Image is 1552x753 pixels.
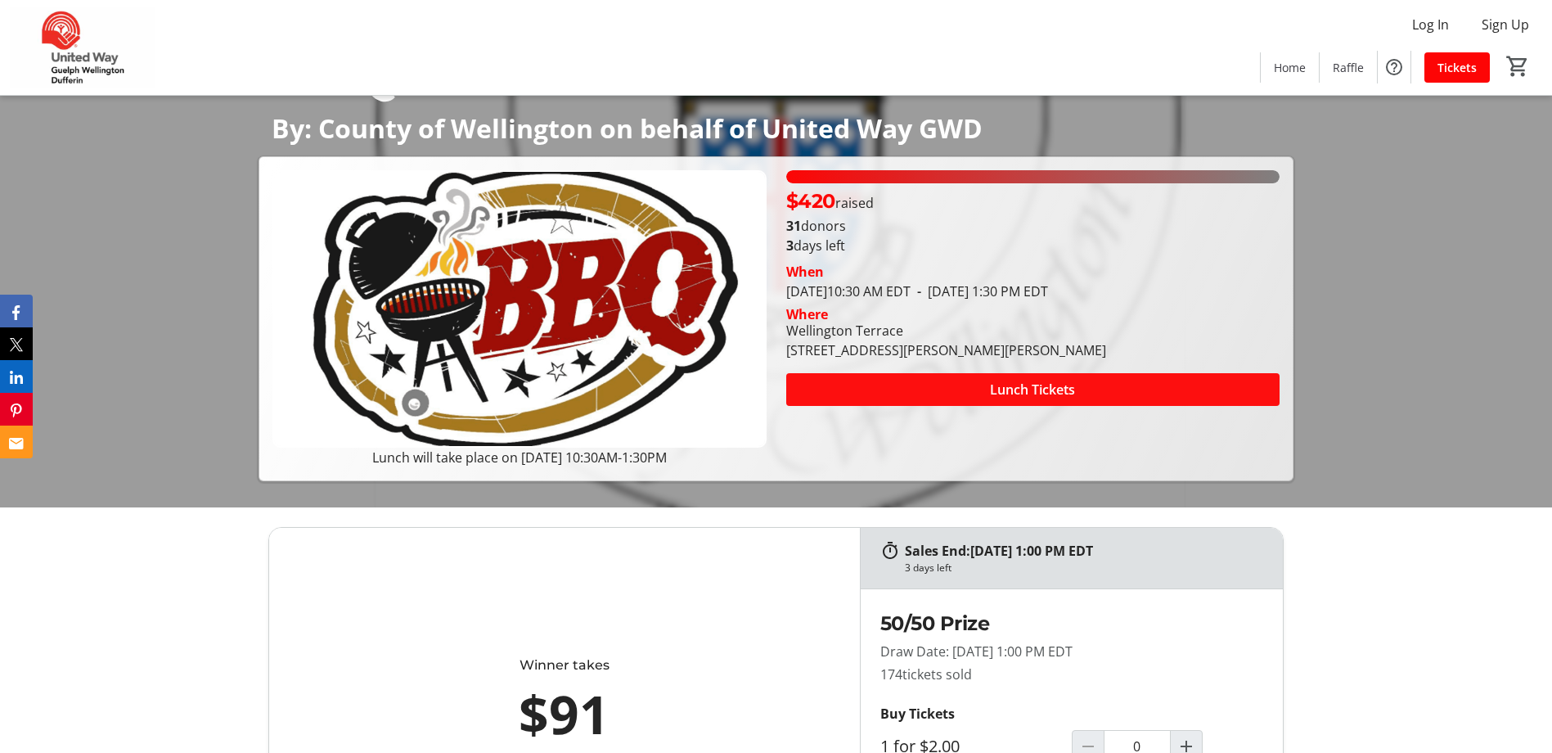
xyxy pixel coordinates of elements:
div: 100% of fundraising goal reached [786,170,1280,183]
span: - [911,282,928,300]
span: [DATE] 1:30 PM EDT [911,282,1048,300]
p: 174 tickets sold [880,665,1263,684]
div: 3 days left [905,561,951,575]
a: Tickets [1424,52,1490,83]
span: Lunch Tickets [990,380,1075,399]
b: 31 [786,217,801,235]
div: Winner takes [341,656,788,675]
p: days left [786,236,1280,255]
img: United Way Guelph Wellington Dufferin's Logo [10,7,155,88]
p: Lunch will take place on [DATE] 10:30AM-1:30PM [272,448,766,467]
span: $420 [786,189,835,213]
span: Sign Up [1482,15,1529,34]
span: Home [1274,59,1306,76]
p: Draw Date: [DATE] 1:00 PM EDT [880,642,1263,661]
span: 3 [786,237,794,255]
a: Raffle [1320,52,1377,83]
p: raised [786,187,874,216]
span: Sales End: [905,542,970,560]
div: Where [786,308,828,321]
p: donors [786,216,1280,236]
button: Cart [1503,52,1532,81]
button: Log In [1399,11,1462,38]
h2: 50/50 Prize [880,609,1263,638]
div: When [786,262,824,282]
div: [STREET_ADDRESS][PERSON_NAME][PERSON_NAME] [786,340,1106,360]
span: Log In [1412,15,1449,34]
a: Home [1261,52,1319,83]
span: Tickets [1437,59,1477,76]
button: Sign Up [1469,11,1542,38]
strong: Buy Tickets [880,705,955,723]
span: Raffle [1333,59,1364,76]
button: Lunch Tickets [786,373,1280,406]
p: By: County of Wellington on behalf of United Way GWD [272,114,1280,142]
span: [DATE] 10:30 AM EDT [786,282,911,300]
img: Campaign CTA Media Photo [272,170,766,448]
button: Help [1378,51,1410,83]
span: [DATE] 1:00 PM EDT [970,542,1093,560]
div: Wellington Terrace [786,321,1106,340]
